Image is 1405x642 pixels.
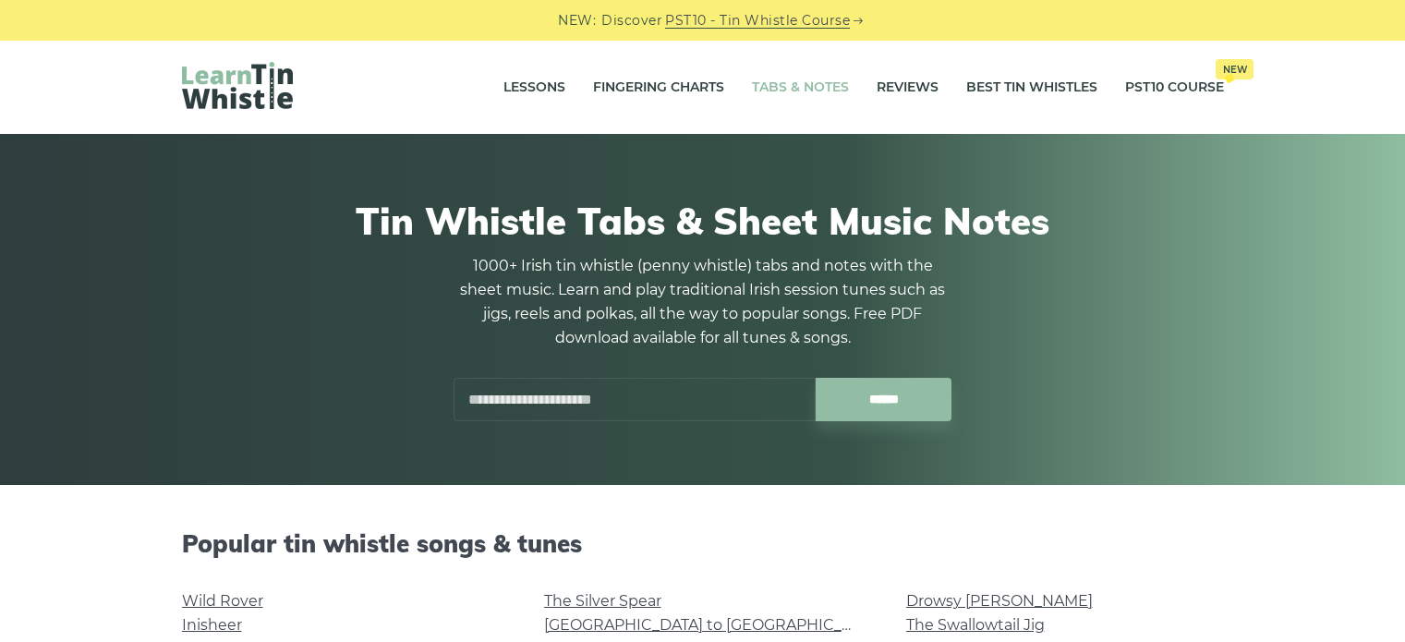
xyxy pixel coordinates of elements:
[544,592,661,610] a: The Silver Spear
[182,199,1224,243] h1: Tin Whistle Tabs & Sheet Music Notes
[966,65,1097,111] a: Best Tin Whistles
[454,254,952,350] p: 1000+ Irish tin whistle (penny whistle) tabs and notes with the sheet music. Learn and play tradi...
[182,616,242,634] a: Inisheer
[544,616,885,634] a: [GEOGRAPHIC_DATA] to [GEOGRAPHIC_DATA]
[182,592,263,610] a: Wild Rover
[906,616,1045,634] a: The Swallowtail Jig
[1216,59,1254,79] span: New
[1125,65,1224,111] a: PST10 CourseNew
[503,65,565,111] a: Lessons
[182,62,293,109] img: LearnTinWhistle.com
[182,529,1224,558] h2: Popular tin whistle songs & tunes
[877,65,939,111] a: Reviews
[906,592,1093,610] a: Drowsy [PERSON_NAME]
[752,65,849,111] a: Tabs & Notes
[593,65,724,111] a: Fingering Charts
